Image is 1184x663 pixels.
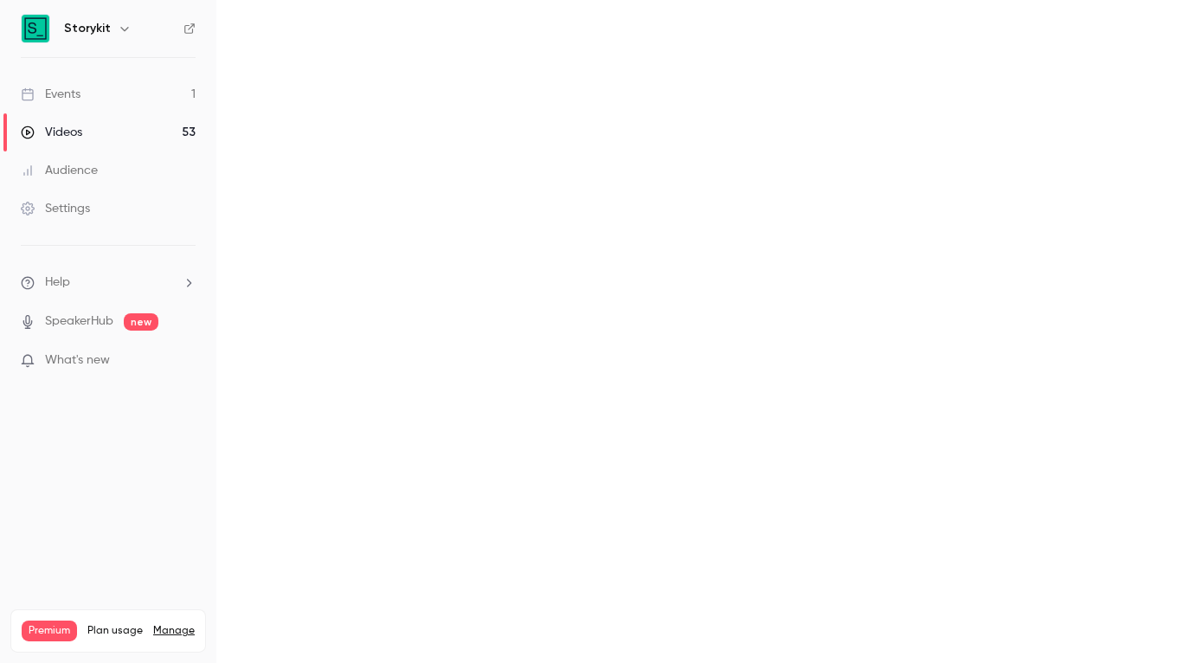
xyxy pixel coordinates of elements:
span: new [124,313,158,331]
div: Videos [21,124,82,141]
a: Manage [153,624,195,638]
h6: Storykit [64,20,111,37]
span: What's new [45,351,110,370]
span: Premium [22,621,77,641]
span: Plan usage [87,624,143,638]
div: Audience [21,162,98,179]
span: Help [45,274,70,292]
div: Settings [21,200,90,217]
iframe: Noticeable Trigger [175,353,196,369]
a: SpeakerHub [45,312,113,331]
img: Storykit [22,15,49,42]
div: Events [21,86,80,103]
li: help-dropdown-opener [21,274,196,292]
